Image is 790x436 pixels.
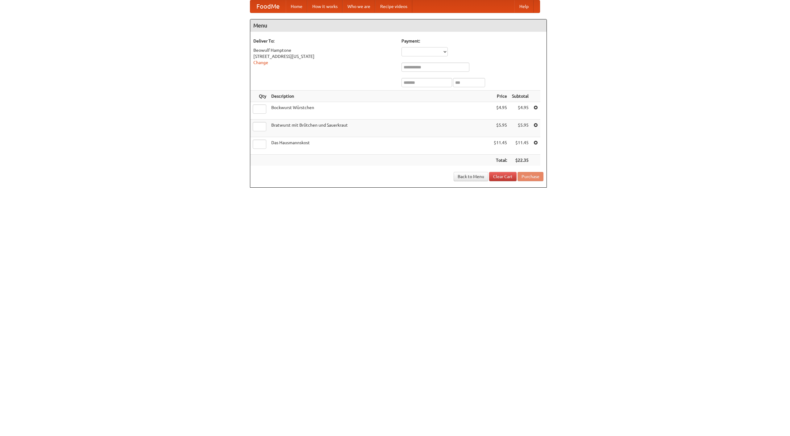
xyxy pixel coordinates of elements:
[454,172,488,181] a: Back to Menu
[491,102,509,120] td: $4.95
[509,155,531,166] th: $22.35
[269,120,491,137] td: Bratwurst mit Brötchen und Sauerkraut
[253,47,395,53] div: Beowulf Hamptone
[307,0,343,13] a: How it works
[401,38,543,44] h5: Payment:
[491,137,509,155] td: $11.45
[518,172,543,181] button: Purchase
[509,120,531,137] td: $5.95
[250,19,547,32] h4: Menu
[509,137,531,155] td: $11.45
[253,60,268,65] a: Change
[250,0,286,13] a: FoodMe
[250,91,269,102] th: Qty
[491,91,509,102] th: Price
[253,38,395,44] h5: Deliver To:
[343,0,375,13] a: Who we are
[253,53,395,59] div: [STREET_ADDRESS][US_STATE]
[269,137,491,155] td: Das Hausmannskost
[489,172,517,181] a: Clear Cart
[269,91,491,102] th: Description
[491,120,509,137] td: $5.95
[509,91,531,102] th: Subtotal
[491,155,509,166] th: Total:
[514,0,534,13] a: Help
[509,102,531,120] td: $4.95
[269,102,491,120] td: Bockwurst Würstchen
[375,0,412,13] a: Recipe videos
[286,0,307,13] a: Home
